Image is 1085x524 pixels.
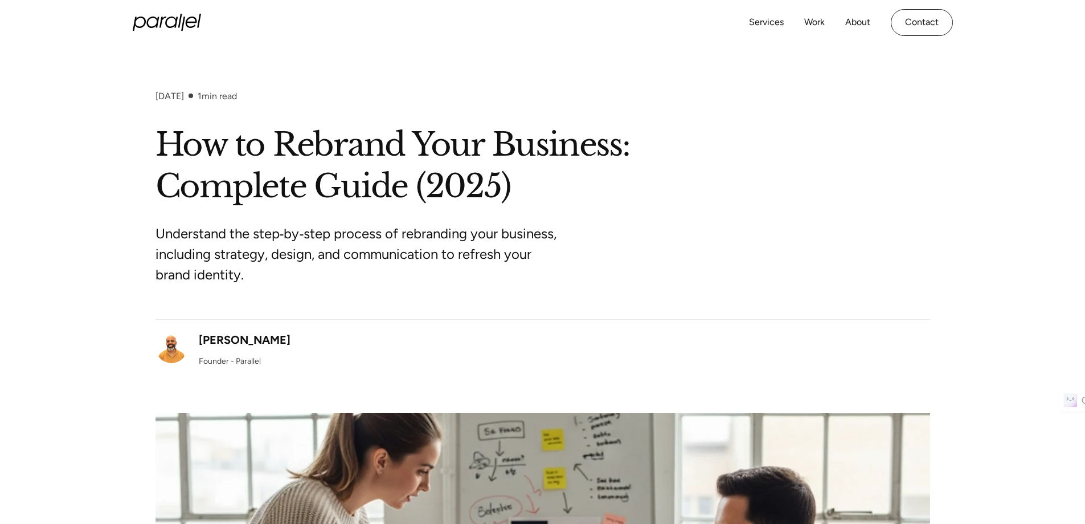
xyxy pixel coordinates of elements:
a: Work [804,14,825,31]
h1: How to Rebrand Your Business: Complete Guide (2025) [155,124,930,208]
div: min read [198,91,237,101]
a: About [845,14,870,31]
a: Services [749,14,784,31]
div: [DATE] [155,91,184,101]
a: Contact [891,9,953,36]
div: [PERSON_NAME] [199,331,290,348]
a: home [133,14,201,31]
span: 1 [198,91,202,101]
div: Founder - Parallel [199,355,261,367]
p: Understand the step‑by‑step process of rebranding your business, including strategy, design, and ... [155,224,583,285]
a: [PERSON_NAME]Founder - Parallel [155,331,290,367]
img: Robin Dhanwani [155,331,187,363]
